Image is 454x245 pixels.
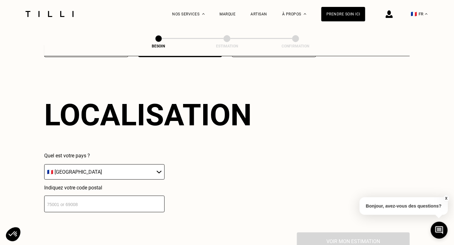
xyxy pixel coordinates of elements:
p: Bonjour, avez-vous des questions? [360,197,448,215]
a: Marque [220,12,236,16]
img: Menu déroulant à propos [304,13,306,15]
div: Confirmation [264,44,327,48]
div: Besoin [127,44,190,48]
span: 🇫🇷 [411,11,417,17]
div: Localisation [44,97,252,133]
a: Artisan [251,12,267,16]
a: Prendre soin ici [321,7,365,21]
p: Indiquez votre code postal [44,185,165,191]
img: menu déroulant [425,13,428,15]
img: Menu déroulant [202,13,205,15]
img: icône connexion [386,10,393,18]
div: Estimation [196,44,258,48]
img: Logo du service de couturière Tilli [23,11,76,17]
p: Quel est votre pays ? [44,153,165,159]
button: X [443,195,449,202]
input: 75001 or 69008 [44,196,165,212]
